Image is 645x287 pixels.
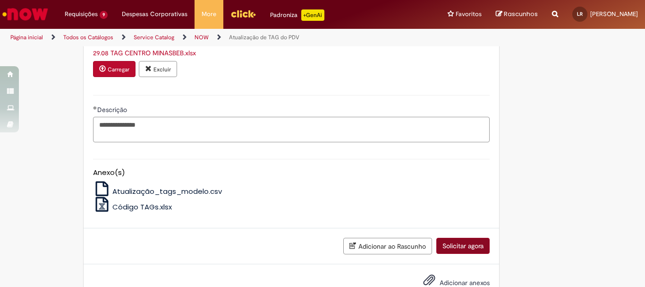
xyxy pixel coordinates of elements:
[93,169,490,177] h5: Anexo(s)
[153,66,171,73] small: Excluir
[577,11,583,17] span: LR
[229,34,299,41] a: Atualização de TAG do PDV
[436,238,490,254] button: Solicitar agora
[139,61,177,77] button: Excluir anexo 29.08 TAG CENTRO MINASBEB.xlsx
[1,5,50,24] img: ServiceNow
[134,34,174,41] a: Service Catalog
[456,9,482,19] span: Favoritos
[195,34,209,41] a: NOW
[7,29,423,46] ul: Trilhas de página
[202,9,216,19] span: More
[122,9,187,19] span: Despesas Corporativas
[230,7,256,21] img: click_logo_yellow_360x200.png
[100,11,108,19] span: 9
[496,10,538,19] a: Rascunhos
[270,9,324,21] div: Padroniza
[93,117,490,142] textarea: Descrição
[343,238,432,254] button: Adicionar ao Rascunho
[590,10,638,18] span: [PERSON_NAME]
[63,34,113,41] a: Todos os Catálogos
[112,186,222,196] span: Atualização_tags_modelo.csv
[301,9,324,21] p: +GenAi
[112,202,172,212] span: Código TAGs.xlsx
[65,9,98,19] span: Requisições
[108,66,129,73] small: Carregar
[10,34,43,41] a: Página inicial
[93,49,196,57] a: Download de 29.08 TAG CENTRO MINASBEB.xlsx
[93,61,136,77] button: Carregar anexo de Modelo Required
[93,202,172,212] a: Código TAGs.xlsx
[504,9,538,18] span: Rascunhos
[440,278,490,287] span: Adicionar anexos
[93,186,222,196] a: Atualização_tags_modelo.csv
[97,105,129,114] span: Descrição
[93,106,97,110] span: Obrigatório Preenchido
